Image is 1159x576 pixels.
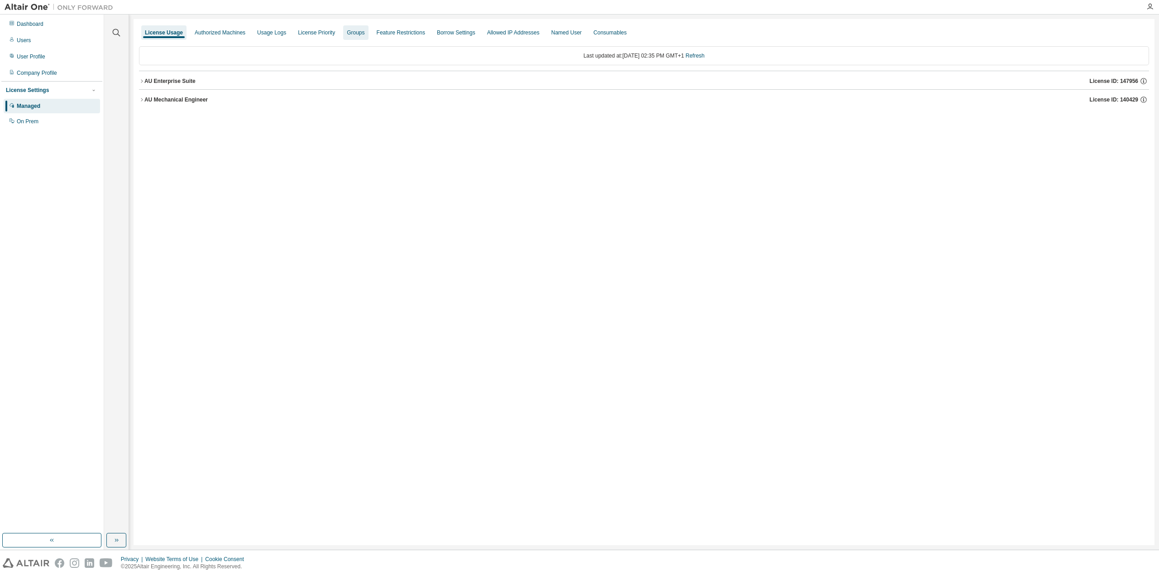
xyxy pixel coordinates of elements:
div: Dashboard [17,20,43,28]
img: altair_logo.svg [3,558,49,568]
div: AU Enterprise Suite [144,77,196,85]
div: Usage Logs [257,29,286,36]
div: Borrow Settings [437,29,475,36]
img: instagram.svg [70,558,79,568]
div: Privacy [121,556,145,563]
img: facebook.svg [55,558,64,568]
div: Feature Restrictions [377,29,425,36]
div: Company Profile [17,69,57,77]
div: Cookie Consent [205,556,249,563]
div: Users [17,37,31,44]
div: AU Mechanical Engineer [144,96,208,103]
div: Groups [347,29,364,36]
span: License ID: 140429 [1090,96,1138,103]
div: On Prem [17,118,38,125]
div: License Usage [145,29,183,36]
img: linkedin.svg [85,558,94,568]
div: Named User [551,29,581,36]
p: © 2025 Altair Engineering, Inc. All Rights Reserved. [121,563,249,571]
div: License Settings [6,87,49,94]
button: AU Mechanical EngineerLicense ID: 140429 [139,90,1149,110]
div: License Priority [298,29,335,36]
div: User Profile [17,53,45,60]
span: License ID: 147956 [1090,77,1138,85]
div: Authorized Machines [195,29,245,36]
div: Allowed IP Addresses [487,29,540,36]
div: Managed [17,102,40,110]
img: Altair One [5,3,118,12]
div: Consumables [594,29,627,36]
a: Refresh [685,53,704,59]
div: Website Terms of Use [145,556,205,563]
button: AU Enterprise SuiteLicense ID: 147956 [139,71,1149,91]
img: youtube.svg [100,558,113,568]
div: Last updated at: [DATE] 02:35 PM GMT+1 [139,46,1149,65]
